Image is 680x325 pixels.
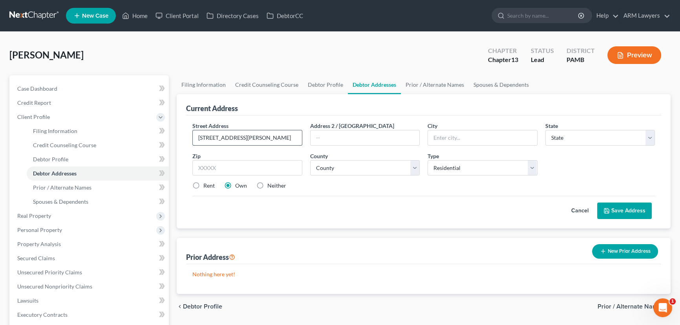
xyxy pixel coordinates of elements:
span: County [310,153,328,159]
a: Client Portal [152,9,203,23]
label: Rent [203,182,215,190]
a: Case Dashboard [11,82,169,96]
button: chevron_left Debtor Profile [177,303,222,310]
input: Enter city... [428,130,537,145]
a: ARM Lawyers [620,9,670,23]
div: District [567,46,595,55]
a: Credit Counseling Course [27,138,169,152]
button: Prior / Alternate Names chevron_right [598,303,671,310]
a: Directory Cases [203,9,263,23]
button: Cancel [563,203,597,219]
span: [PERSON_NAME] [9,49,84,60]
span: City [428,122,437,129]
span: Prior / Alternate Names [33,184,91,191]
div: Prior Address [186,252,235,262]
p: Nothing here yet! [192,270,655,278]
span: Client Profile [17,113,50,120]
div: Chapter [488,55,518,64]
span: Credit Counseling Course [33,142,96,148]
a: Prior / Alternate Names [27,181,169,195]
a: Filing Information [177,75,230,94]
a: Debtor Profile [27,152,169,166]
a: Debtor Profile [303,75,348,94]
span: Filing Information [33,128,77,134]
label: Own [235,182,247,190]
a: Filing Information [27,124,169,138]
span: Debtor Profile [183,303,222,310]
span: Personal Property [17,226,62,233]
span: Zip [192,153,201,159]
a: Lawsuits [11,294,169,308]
input: -- [311,130,420,145]
a: Home [118,9,152,23]
span: Lawsuits [17,297,38,304]
span: Debtor Profile [33,156,68,162]
span: State [545,122,558,129]
label: Type [428,152,439,160]
a: Secured Claims [11,251,169,265]
div: Lead [531,55,554,64]
a: Unsecured Nonpriority Claims [11,279,169,294]
span: Street Address [192,122,228,129]
a: DebtorCC [263,9,307,23]
a: Debtor Addresses [348,75,401,94]
div: Current Address [186,104,238,113]
div: Status [531,46,554,55]
button: New Prior Address [592,244,658,259]
div: PAMB [567,55,595,64]
i: chevron_left [177,303,183,310]
a: Credit Counseling Course [230,75,303,94]
a: Spouses & Dependents [469,75,534,94]
a: Property Analysis [11,237,169,251]
input: Search by name... [507,8,579,23]
input: Enter street address [193,130,302,145]
span: Debtor Addresses [33,170,77,177]
label: Address 2 / [GEOGRAPHIC_DATA] [310,122,394,130]
a: Prior / Alternate Names [401,75,469,94]
a: Credit Report [11,96,169,110]
div: Chapter [488,46,518,55]
a: Spouses & Dependents [27,195,169,209]
span: Secured Claims [17,255,55,261]
button: Preview [607,46,661,64]
span: Credit Report [17,99,51,106]
span: Real Property [17,212,51,219]
input: XXXXX [192,160,302,176]
span: Case Dashboard [17,85,57,92]
a: Help [592,9,619,23]
span: Property Analysis [17,241,61,247]
span: Executory Contracts [17,311,68,318]
span: Unsecured Priority Claims [17,269,82,276]
button: Save Address [597,203,652,219]
span: Spouses & Dependents [33,198,88,205]
span: 1 [669,298,676,305]
span: 13 [511,56,518,63]
a: Executory Contracts [11,308,169,322]
label: Neither [267,182,286,190]
span: Unsecured Nonpriority Claims [17,283,92,290]
a: Debtor Addresses [27,166,169,181]
span: Prior / Alternate Names [598,303,664,310]
span: New Case [82,13,108,19]
iframe: Intercom live chat [653,298,672,317]
a: Unsecured Priority Claims [11,265,169,279]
